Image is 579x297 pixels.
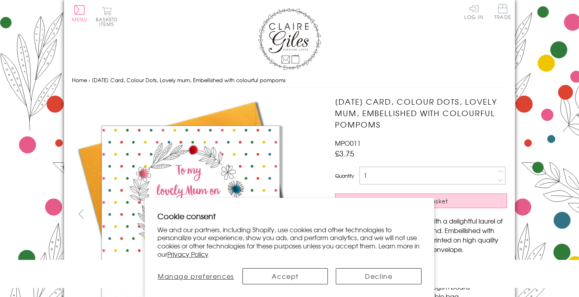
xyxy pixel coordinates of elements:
[464,4,483,19] a: Log In
[335,148,354,159] span: £3.75
[72,76,87,84] a: Home
[72,5,87,22] button: Menu
[242,268,328,284] button: Accept
[72,205,90,223] button: prev
[96,6,117,26] button: Basket0 items
[403,197,448,205] span: Add to Basket
[72,72,507,88] nav: breadcrumbs
[157,268,235,284] button: Manage preferences
[92,76,286,84] span: [DATE] Card, Colour Dots, Lovely mum, Embellished with colourful pompoms
[494,4,511,21] a: Trade
[335,194,507,208] button: Add to Basket
[157,226,422,258] p: We and our partners, including Shopify, use cookies and other technologies to personalize your ex...
[335,138,361,148] span: MPO011
[89,76,90,84] span: ›
[99,16,117,28] span: 0 items
[335,172,354,179] label: Quantity
[158,271,234,281] span: Manage preferences
[335,96,507,130] h1: [DATE] Card, Colour Dots, Lovely mum, Embellished with colourful pompoms
[336,268,422,284] button: Decline
[494,4,511,19] span: Trade
[72,16,87,23] span: Menu
[258,8,321,70] img: Claire Giles Greetings Cards
[167,249,208,259] a: Privacy Policy
[157,211,422,222] h2: Cookie consent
